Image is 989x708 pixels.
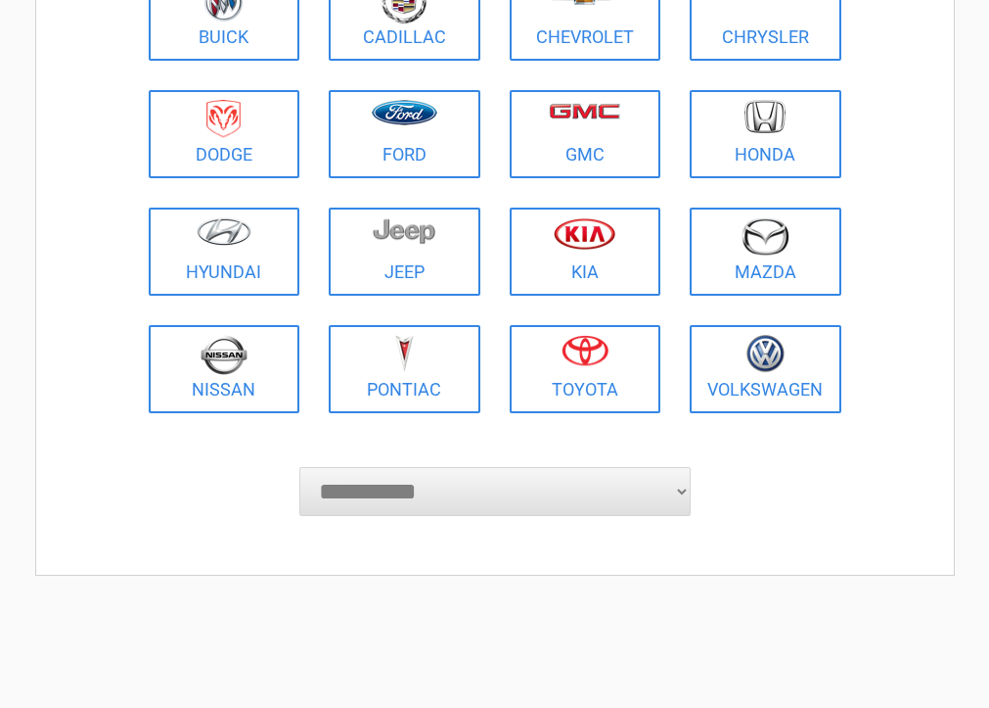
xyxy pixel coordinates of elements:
[372,100,437,125] img: ford
[149,90,300,178] a: Dodge
[329,325,480,413] a: Pontiac
[329,208,480,296] a: Jeep
[329,90,480,178] a: Ford
[510,90,661,178] a: GMC
[149,325,300,413] a: Nissan
[394,335,414,372] img: pontiac
[510,208,661,296] a: Kia
[373,217,435,245] img: jeep
[746,335,785,373] img: volkswagen
[549,103,620,119] img: gmc
[554,217,615,250] img: kia
[744,100,786,134] img: honda
[741,217,789,256] img: mazda
[690,90,841,178] a: Honda
[201,335,247,375] img: nissan
[510,325,661,413] a: Toyota
[690,208,841,296] a: Mazda
[149,208,300,296] a: Hyundai
[562,335,608,366] img: toyota
[197,217,251,246] img: hyundai
[690,325,841,413] a: Volkswagen
[206,100,241,138] img: dodge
